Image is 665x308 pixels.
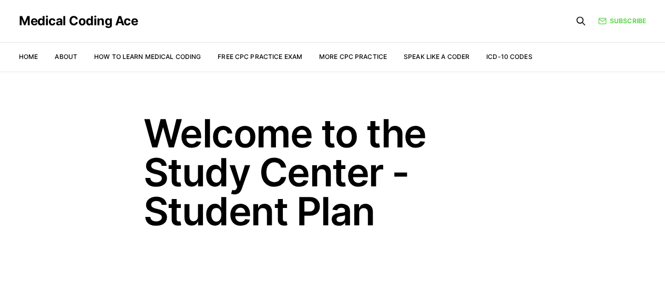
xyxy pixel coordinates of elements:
[55,53,77,61] a: About
[486,53,532,61] a: ICD-10 Codes
[319,53,387,61] a: More CPC Practice
[19,15,138,27] a: Medical Coding Ace
[598,16,646,26] a: Subscribe
[94,53,201,61] a: How to Learn Medical Coding
[19,53,38,61] a: Home
[404,53,469,61] a: Speak Like a Coder
[144,114,522,231] h1: Welcome to the Study Center - Student Plan
[218,53,302,61] a: Free CPC Practice Exam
